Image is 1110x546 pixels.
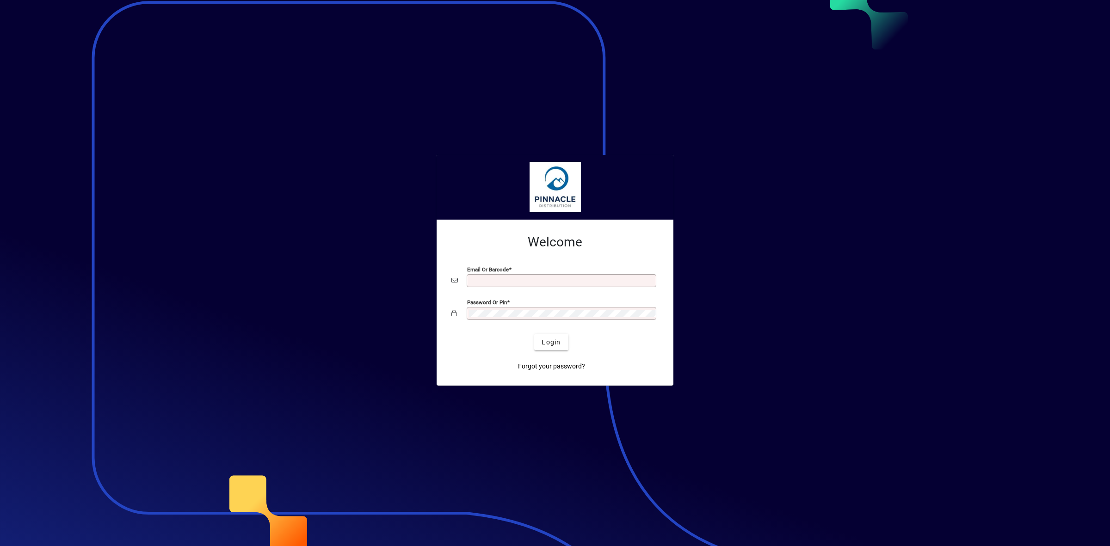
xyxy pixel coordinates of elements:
[467,266,509,273] mat-label: Email or Barcode
[514,358,589,374] a: Forgot your password?
[542,337,561,347] span: Login
[451,234,659,250] h2: Welcome
[534,334,568,350] button: Login
[467,299,507,306] mat-label: Password or Pin
[518,362,585,371] span: Forgot your password?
